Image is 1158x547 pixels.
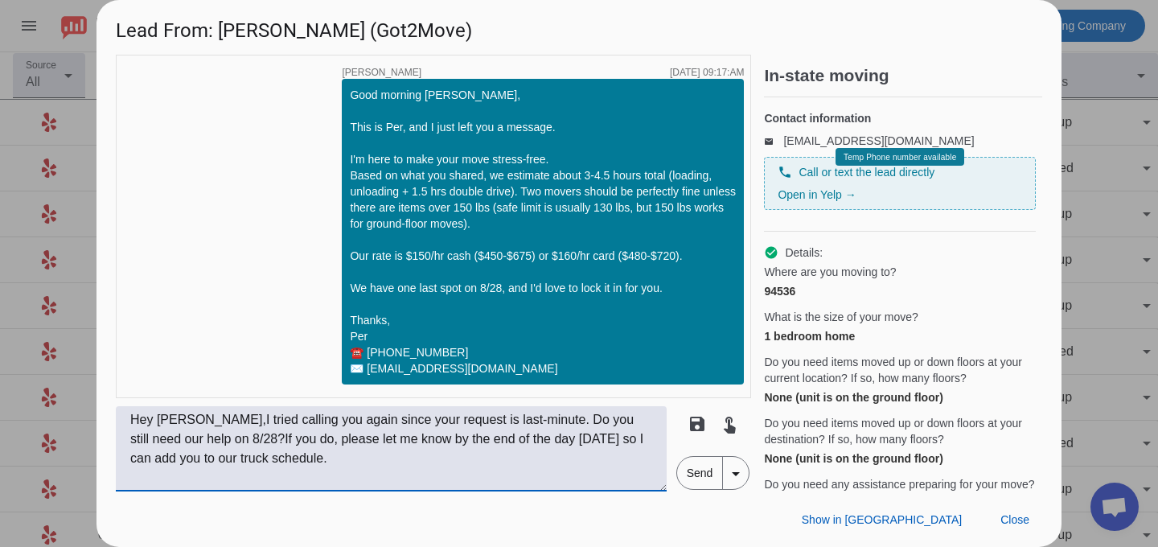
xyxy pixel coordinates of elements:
h4: Contact information [764,110,1036,126]
span: Show in [GEOGRAPHIC_DATA] [802,513,962,526]
div: [DATE] 09:17:AM [670,68,744,77]
div: None (unit is on the ground floor) [764,450,1036,467]
span: Call or text the lead directly [799,164,934,180]
span: Close [1000,513,1029,526]
div: Good morning [PERSON_NAME], This is Per, and I just left you a message. I'm here to make your mov... [350,87,736,376]
h2: In-state moving [764,68,1042,84]
div: 1 bedroom home [764,328,1036,344]
span: Do you need any assistance preparing for your move? (e.g. furniture disassembly, packing items in... [764,476,1036,524]
button: Show in [GEOGRAPHIC_DATA] [789,505,975,534]
a: Open in Yelp → [778,188,856,201]
mat-icon: arrow_drop_down [726,464,745,483]
mat-icon: touch_app [720,414,739,434]
span: What is the size of your move? [764,309,918,325]
mat-icon: phone [778,165,792,179]
span: Do you need items moved up or down floors at your current location? If so, how many floors? [764,354,1036,386]
div: 94536 [764,283,1036,299]
a: [EMAIL_ADDRESS][DOMAIN_NAME] [783,134,974,147]
span: Temp Phone number available [844,153,956,162]
mat-icon: save [688,414,707,434]
span: [PERSON_NAME] [342,68,421,77]
span: Do you need items moved up or down floors at your destination? If so, how many floors? [764,415,1036,447]
div: None (unit is on the ground floor) [764,389,1036,405]
button: Close [988,505,1042,534]
mat-icon: email [764,137,783,145]
span: Send [677,457,723,489]
mat-icon: check_circle [764,245,778,260]
span: Details: [785,245,823,261]
span: Where are you moving to? [764,264,896,280]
